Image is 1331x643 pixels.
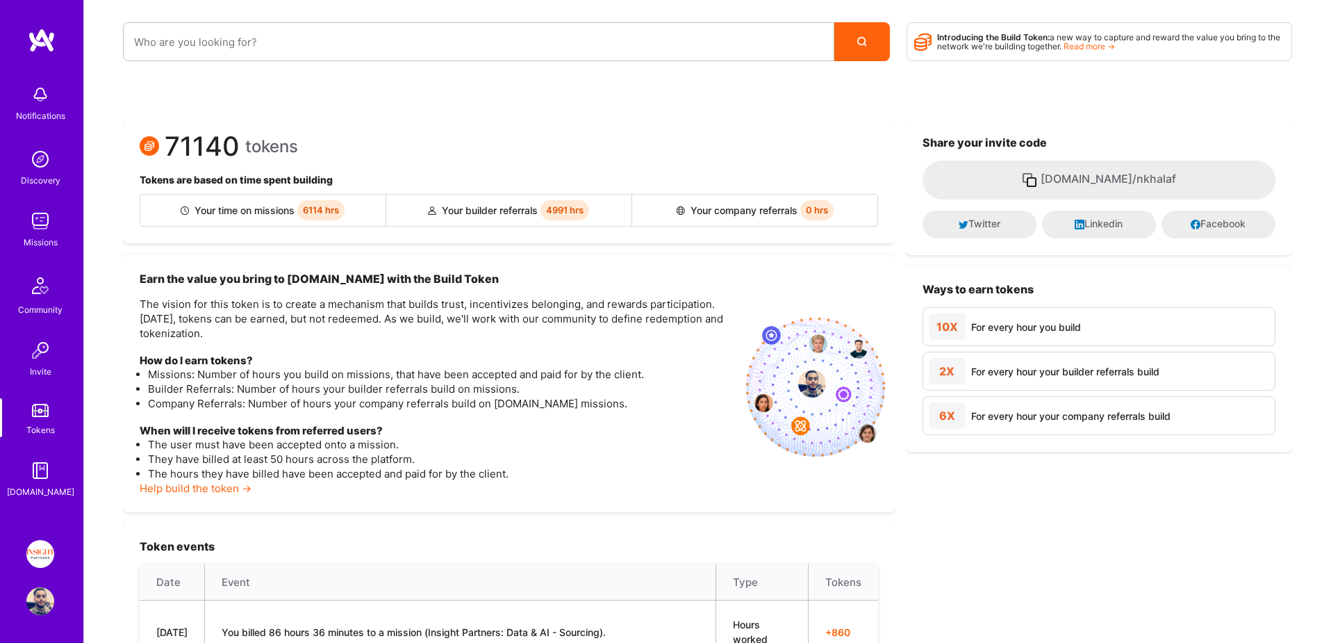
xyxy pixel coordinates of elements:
[148,382,735,396] li: Builder Referrals: Number of hours your builder referrals build on missions.
[28,28,56,53] img: logo
[134,24,823,60] input: Who are you looking for?
[632,195,877,226] div: Your company referrals
[24,269,57,302] img: Community
[386,195,632,226] div: Your builder referrals
[148,437,735,452] li: The user must have been accepted onto a mission.
[148,367,735,382] li: Missions: Number of hours you build on missions, that have been accepted and paid for by the client.
[181,206,189,215] img: Builder icon
[971,364,1159,379] div: For every hour your builder referrals build
[923,211,1036,238] button: Twitter
[140,482,251,495] a: Help build the token →
[1191,220,1200,229] i: icon Facebook
[140,136,159,156] img: Token icon
[140,540,878,553] h3: Token events
[21,173,60,188] div: Discovery
[140,174,878,186] h4: Tokens are based on time spent building
[746,318,885,457] img: invite
[165,139,240,154] span: 71140
[23,587,58,615] a: User Avatar
[7,485,74,499] div: [DOMAIN_NAME]
[798,370,826,398] img: profile
[26,423,55,437] div: Tokens
[676,206,685,215] img: Company referral icon
[428,206,436,215] img: Builder referral icon
[971,409,1171,423] div: For every hour your company referrals build
[914,29,932,55] i: icon Points
[800,200,834,220] span: 0 hrs
[808,564,878,601] th: Tokens
[140,297,735,341] p: The vision for this token is to create a mechanism that builds trust, incentivizes belonging, and...
[929,314,966,340] div: 10X
[1064,41,1115,51] a: Read more →
[32,404,49,417] img: tokens
[26,587,54,615] img: User Avatar
[140,564,205,601] th: Date
[26,540,54,568] img: Insight Partners: Data & AI - Sourcing
[923,283,1275,296] h3: Ways to earn tokens
[18,302,63,317] div: Community
[148,466,735,481] li: The hours they have billed have been accepted and paid for by the client.
[140,195,386,226] div: Your time on missions
[923,136,1275,149] h3: Share your invite code
[148,452,735,466] li: They have billed at least 50 hours across the platform.
[24,235,58,250] div: Missions
[1075,220,1084,229] i: icon LinkedInDark
[140,271,735,286] h3: Earn the value you bring to [DOMAIN_NAME] with the Build Token
[540,200,589,220] span: 4991 hrs
[959,220,968,229] i: icon Twitter
[1042,211,1156,238] button: Linkedin
[929,358,966,384] div: 2X
[716,564,808,601] th: Type
[26,457,54,485] img: guide book
[148,396,735,411] li: Company Referrals: Number of hours your company referrals build on [DOMAIN_NAME] missions.
[26,81,54,108] img: bell
[205,564,716,601] th: Event
[1021,172,1038,188] i: icon Copy
[929,402,966,429] div: 6X
[26,145,54,173] img: discovery
[140,425,735,437] h4: When will I receive tokens from referred users?
[825,625,861,640] span: + 860
[857,37,867,47] i: icon Search
[971,320,1081,334] div: For every hour you build
[16,108,65,123] div: Notifications
[937,32,1050,42] strong: Introducing the Build Token:
[245,139,298,154] span: tokens
[937,32,1280,51] span: a new way to capture and reward the value you bring to the network we're building together.
[26,207,54,235] img: teamwork
[140,355,735,367] h4: How do I earn tokens?
[23,540,58,568] a: Insight Partners: Data & AI - Sourcing
[30,364,51,379] div: Invite
[297,200,345,220] span: 6114 hrs
[1161,211,1275,238] button: Facebook
[923,161,1275,200] button: [DOMAIN_NAME]/nkhalaf
[26,336,54,364] img: Invite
